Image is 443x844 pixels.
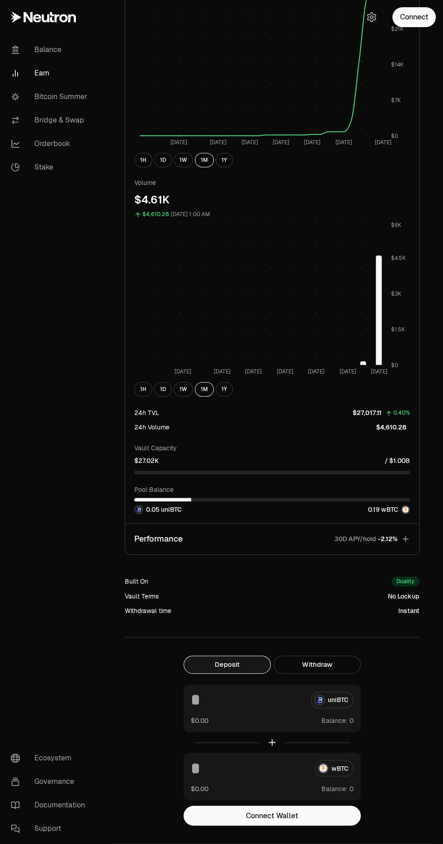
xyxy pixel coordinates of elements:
[321,716,348,725] span: Balance:
[125,592,159,601] div: Vault Terms
[402,506,409,513] img: wBTC Logo
[391,61,404,68] tspan: $14K
[174,153,193,167] button: 1W
[134,443,410,453] p: Vault Capacity
[4,38,98,61] a: Balance
[142,209,169,220] div: $4,610.28
[134,423,170,432] div: 24h Volume
[174,368,191,375] tspan: [DATE]
[134,533,183,545] p: Performance
[134,456,159,465] p: $27.02K
[321,784,348,793] span: Balance:
[335,534,376,543] p: 30D APY/hold
[4,108,98,132] a: Bridge & Swap
[170,139,187,146] tspan: [DATE]
[125,577,148,586] div: Built On
[391,576,419,586] div: Duality
[4,770,98,793] a: Governance
[154,382,172,396] button: 1D
[391,326,405,333] tspan: $1.5K
[304,139,320,146] tspan: [DATE]
[398,606,419,615] div: Instant
[134,382,152,396] button: 1H
[184,806,361,825] button: Connect Wallet
[4,793,98,817] a: Documentation
[391,132,398,139] tspan: $0
[210,139,226,146] tspan: [DATE]
[368,505,410,514] div: 0.19 wBTC
[388,592,419,601] div: No Lockup
[174,382,193,396] button: 1W
[134,505,182,514] div: 0.05 uniBTC
[4,817,98,840] a: Support
[191,715,208,725] button: $0.00
[214,368,231,375] tspan: [DATE]
[134,153,152,167] button: 1H
[375,139,391,146] tspan: [DATE]
[273,139,289,146] tspan: [DATE]
[385,456,410,465] p: / $1.00B
[391,290,401,297] tspan: $3K
[393,408,410,418] div: 0.40%
[195,153,214,167] button: 1M
[335,139,352,146] tspan: [DATE]
[216,153,233,167] button: 1Y
[134,408,159,417] div: 24h TVL
[391,255,406,262] tspan: $4.5K
[245,368,262,375] tspan: [DATE]
[391,97,401,104] tspan: $7K
[4,61,98,85] a: Earn
[191,783,208,793] button: $0.00
[171,209,210,220] div: [DATE] 1:00 AM
[216,382,233,396] button: 1Y
[391,222,401,229] tspan: $6K
[4,156,98,179] a: Stake
[273,655,361,674] button: Withdraw
[125,523,419,554] button: Performance30D APY/hold-2.12%
[308,368,325,375] tspan: [DATE]
[392,7,436,27] button: Connect
[135,506,142,513] img: uniBTC Logo
[277,368,293,375] tspan: [DATE]
[4,132,98,156] a: Orderbook
[4,85,98,108] a: Bitcoin Summer
[134,178,410,187] p: Volume
[4,746,98,770] a: Ecosystem
[391,361,398,368] tspan: $0
[241,139,258,146] tspan: [DATE]
[339,368,356,375] tspan: [DATE]
[125,606,171,615] div: Withdrawal time
[353,408,382,417] p: $27,017.11
[195,382,214,396] button: 1M
[376,423,406,432] p: $4,610.28
[184,655,271,674] button: Deposit
[134,193,410,207] div: $4.61K
[154,153,172,167] button: 1D
[378,534,397,543] span: -2.12%
[134,485,410,494] p: Pool Balance
[371,368,387,375] tspan: [DATE]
